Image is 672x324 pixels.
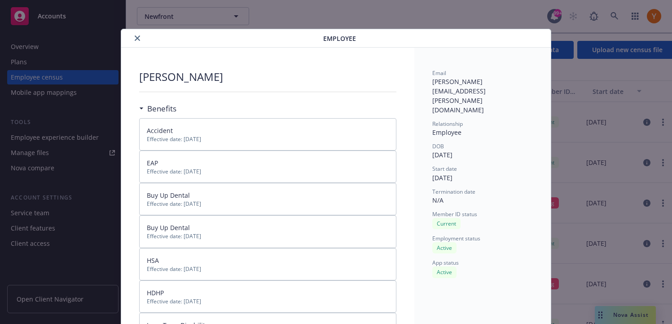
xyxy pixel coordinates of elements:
div: Current [432,218,461,229]
h3: Benefits [147,103,176,115]
span: Employment status [432,235,480,242]
div: Active [432,242,457,253]
div: N/A [432,195,533,205]
span: Buy Up Dental [147,191,190,200]
span: Effective date: [DATE] [147,200,388,208]
div: [DATE] [432,150,533,160]
button: close [132,33,143,44]
span: Effective date: [DATE] [147,232,388,240]
span: HDHP [147,288,164,297]
span: EAP [147,159,158,167]
span: Termination date [432,188,475,195]
p: [PERSON_NAME] [139,69,223,84]
span: Employee [323,34,356,43]
div: Benefits [139,103,176,115]
span: Buy Up Dental [147,223,190,232]
span: App status [432,259,459,266]
span: Effective date: [DATE] [147,135,388,143]
div: Employee [432,128,533,137]
div: [DATE] [432,173,533,182]
span: DOB [432,142,444,150]
span: Relationship [432,120,463,128]
div: [PERSON_NAME][EMAIL_ADDRESS][PERSON_NAME][DOMAIN_NAME] [432,77,533,115]
span: Effective date: [DATE] [147,168,388,175]
span: Effective date: [DATE] [147,265,388,273]
div: Active [432,266,457,278]
span: Start date [432,165,457,173]
span: HSA [147,256,159,265]
span: Accident [147,126,173,135]
span: Email [432,69,446,77]
span: Effective date: [DATE] [147,297,388,305]
span: Member ID status [432,210,477,218]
